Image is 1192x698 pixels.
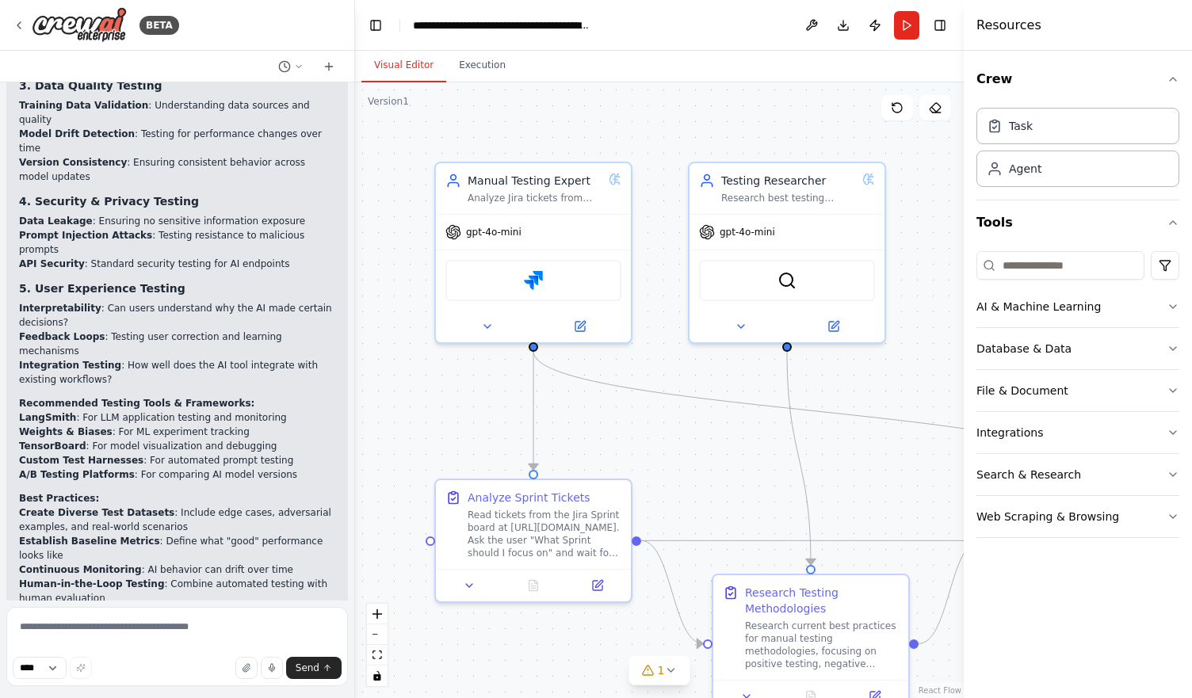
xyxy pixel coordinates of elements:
img: SerplyWebSearchTool [777,271,797,290]
button: Open in side panel [789,317,878,336]
strong: Data Leakage [19,216,93,227]
h4: Resources [976,16,1041,35]
li: : Ensuring consistent behavior across model updates [19,155,335,184]
button: No output available [500,576,567,595]
strong: 4. Security & Privacy Testing [19,195,199,208]
span: 1 [658,662,665,678]
div: Research current best practices for manual testing methodologies, focusing on positive testing, n... [745,620,899,670]
button: AI & Machine Learning [976,286,1179,327]
div: Task [1009,118,1033,134]
div: Analyze Jira tickets from sprint {sprint_name} and collaborate with Testing Researcher to create ... [468,192,602,204]
button: Tools [976,200,1179,245]
strong: Integration Testing [19,360,121,371]
div: File & Document [976,383,1068,399]
strong: 5. User Experience Testing [19,282,185,295]
div: Analyze Sprint Tickets [468,490,590,505]
strong: API Security [19,258,85,269]
button: Search & Research [976,454,1179,495]
li: : Standard security testing for AI endpoints [19,257,335,271]
li: : AI behavior can drift over time [19,563,335,577]
button: 1 [629,656,690,685]
button: Crew [976,57,1179,101]
span: Send [296,662,319,674]
g: Edge from e87de2f7-b1b8-4486-b5eb-8d26e0a1f634 to d36c1800-942f-433c-a34c-b8ae6faa8225 [779,351,819,565]
strong: Model Drift Detection [19,128,135,139]
strong: Weights & Biases [19,426,113,437]
div: Version 1 [368,95,409,108]
strong: Interpretability [19,303,101,314]
li: : For ML experiment tracking [19,425,335,439]
button: Send [286,657,342,679]
img: Jira [524,271,543,290]
div: Crew [976,101,1179,200]
strong: Feedback Loops [19,331,105,342]
div: Integrations [976,425,1043,441]
div: Research best testing practices, up-and-coming testing tools, and effective LLM testing strategie... [721,192,856,204]
div: Analyze Sprint TicketsRead tickets from the Jira Sprint board at [URL][DOMAIN_NAME]. Ask the user... [434,479,632,603]
button: Visual Editor [361,49,446,82]
strong: Prompt Injection Attacks [19,230,152,241]
li: : Testing for performance changes over time [19,127,335,155]
strong: Continuous Monitoring [19,564,142,575]
button: zoom out [367,624,388,645]
button: Integrations [976,412,1179,453]
button: Open in side panel [535,317,625,336]
strong: Custom Test Harnesses [19,455,143,466]
div: Testing Researcher [721,173,856,189]
strong: Recommended Testing Tools & Frameworks: [19,398,254,409]
button: zoom in [367,604,388,624]
button: toggle interactivity [367,666,388,686]
span: gpt-4o-mini [466,226,521,238]
div: Database & Data [976,341,1072,357]
g: Edge from 52f92b66-dd49-4727-9a79-b13fb957c70b to 58035ba6-40ba-48b0-85a9-774dc4e4efee [525,351,541,470]
button: Hide right sidebar [929,14,951,36]
div: Agent [1009,161,1041,177]
g: Edge from 58035ba6-40ba-48b0-85a9-774dc4e4efee to f737f3bb-d31a-4abd-b6f4-03e72c2926bf [641,532,980,548]
li: : For LLM application testing and monitoring [19,410,335,425]
div: React Flow controls [367,604,388,686]
button: Click to speak your automation idea [261,657,283,679]
li: : How well does the AI tool integrate with existing workflows? [19,358,335,387]
button: Execution [446,49,518,82]
div: BETA [139,16,179,35]
strong: Create Diverse Test Datasets [19,507,174,518]
div: Search & Research [976,467,1081,482]
div: Read tickets from the Jira Sprint board at [URL][DOMAIN_NAME]. Ask the user "What Sprint should I... [468,509,621,559]
button: Open in side panel [570,576,625,595]
button: File & Document [976,370,1179,411]
span: gpt-4o-mini [720,226,775,238]
li: : For comparing AI model versions [19,467,335,482]
button: Web Scraping & Browsing [976,496,1179,537]
li: : Testing user correction and learning mechanisms [19,330,335,358]
button: Database & Data [976,328,1179,369]
li: : Combine automated testing with human evaluation [19,577,335,605]
strong: Establish Baseline Metrics [19,536,160,547]
div: Research Testing Methodologies [745,585,899,616]
li: : Define what "good" performance looks like [19,534,335,563]
g: Edge from 58035ba6-40ba-48b0-85a9-774dc4e4efee to d36c1800-942f-433c-a34c-b8ae6faa8225 [641,532,703,651]
g: Edge from d36c1800-942f-433c-a34c-b8ae6faa8225 to f737f3bb-d31a-4abd-b6f4-03e72c2926bf [919,532,980,651]
li: : Include edge cases, adversarial examples, and real-world scenarios [19,505,335,534]
button: Upload files [235,657,258,679]
a: React Flow attribution [919,686,961,695]
div: Manual Testing ExpertAnalyze Jira tickets from sprint {sprint_name} and collaborate with Testing ... [434,162,632,344]
g: Edge from 52f92b66-dd49-4727-9a79-b13fb957c70b to f737f3bb-d31a-4abd-b6f4-03e72c2926bf [525,351,1096,470]
strong: 3. Data Quality Testing [19,79,162,92]
strong: Best Practices: [19,493,99,504]
strong: TensorBoard [19,441,86,452]
nav: breadcrumb [413,17,591,33]
img: Logo [32,7,127,43]
button: fit view [367,645,388,666]
li: : Understanding data sources and quality [19,98,335,127]
li: : For automated prompt testing [19,453,335,467]
div: Testing ResearcherResearch best testing practices, up-and-coming testing tools, and effective LLM... [688,162,886,344]
div: Tools [976,245,1179,551]
strong: Version Consistency [19,157,127,168]
strong: Training Data Validation [19,100,148,111]
div: Web Scraping & Browsing [976,509,1119,524]
div: Manual Testing Expert [468,173,602,189]
strong: A/B Testing Platforms [19,469,135,480]
button: Improve this prompt [70,657,92,679]
strong: Human-in-the-Loop Testing [19,578,165,589]
button: Start a new chat [316,57,342,76]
